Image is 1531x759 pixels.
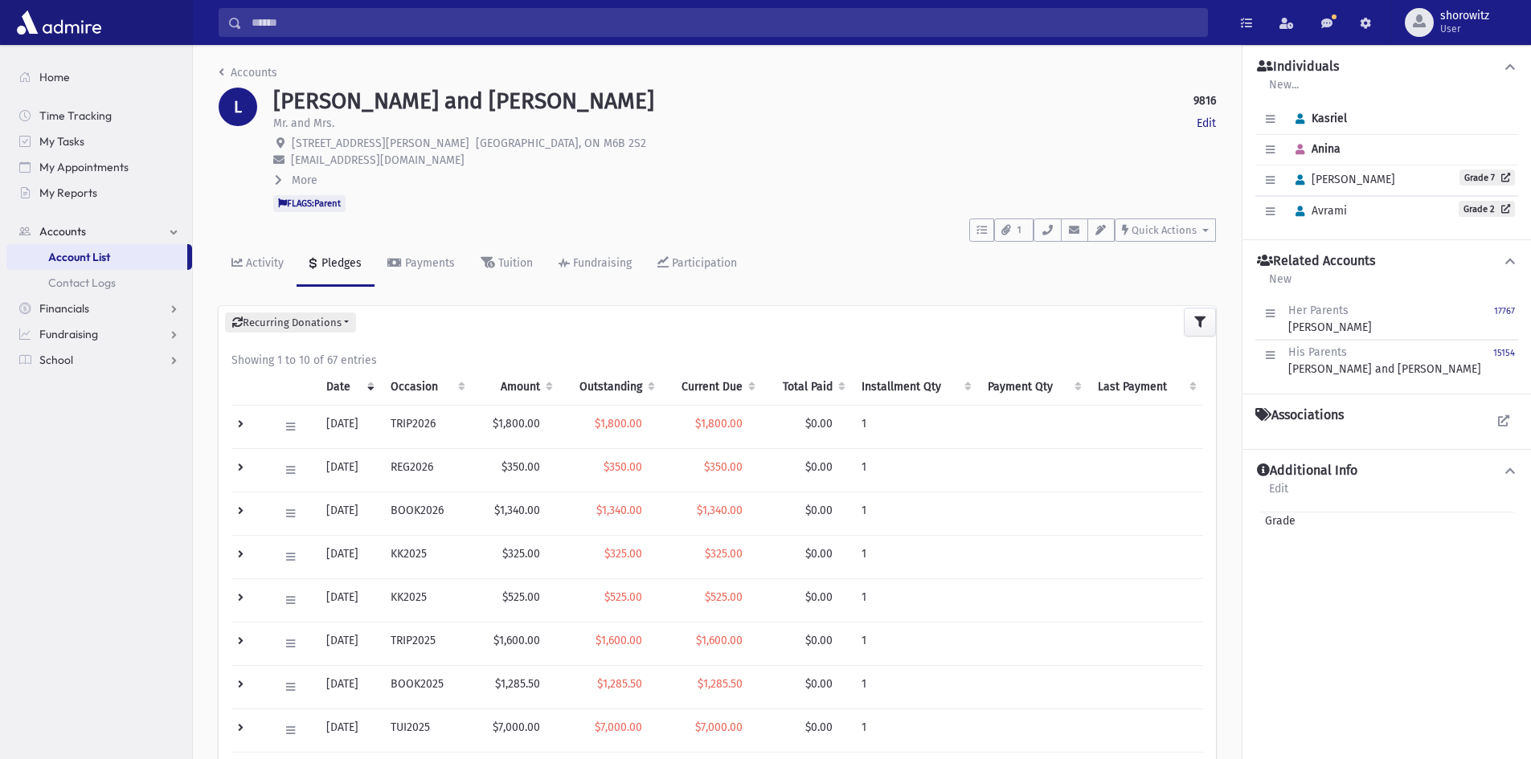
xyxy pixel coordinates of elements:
div: Pledges [318,256,362,270]
td: BOOK2025 [381,666,472,709]
td: 1 [852,622,978,666]
span: $325.00 [604,547,642,561]
td: 1 [852,666,978,709]
button: Quick Actions [1115,218,1216,242]
h4: Related Accounts [1257,253,1375,270]
td: $525.00 [472,579,559,622]
span: Quick Actions [1132,224,1197,236]
td: TUI2025 [381,709,472,753]
a: Fundraising [6,321,192,347]
button: Additional Info [1255,463,1518,479]
strong: 9816 [1193,92,1216,109]
span: His Parents [1288,345,1347,359]
td: $1,600.00 [472,622,559,666]
span: $1,285.50 [597,677,642,691]
div: Payments [402,256,455,270]
a: Edit [1268,479,1289,508]
a: Contact Logs [6,270,192,296]
div: [PERSON_NAME] and [PERSON_NAME] [1288,344,1481,377]
td: [DATE] [317,622,381,666]
div: Activity [243,256,284,270]
span: $1,340.00 [697,504,743,517]
span: More [292,173,317,187]
span: $0.00 [805,547,833,561]
span: School [39,353,73,367]
span: Her Parents [1288,304,1349,317]
td: 1 [852,406,978,449]
span: Time Tracking [39,108,112,123]
a: Participation [645,242,750,287]
span: $0.00 [805,677,833,691]
a: Grade 7 [1459,169,1515,186]
td: 1 [852,536,978,579]
span: $0.00 [805,504,833,517]
th: Installment Qty: activate to sort column ascending [852,369,978,406]
td: BOOK2026 [381,492,472,536]
a: My Reports [6,180,192,206]
h4: Individuals [1257,59,1339,75]
span: Anina [1288,142,1341,156]
span: $0.00 [805,634,833,647]
a: My Appointments [6,154,192,180]
span: $1,800.00 [695,417,743,431]
td: $1,340.00 [472,492,559,536]
button: Recurring Donations [225,312,356,333]
nav: breadcrumb [219,64,277,88]
th: Amount: activate to sort column ascending [472,369,559,406]
td: KK2025 [381,579,472,622]
span: Home [39,70,70,84]
div: [PERSON_NAME] [1288,302,1372,336]
a: Edit [1197,115,1216,132]
a: Grade 2 [1459,201,1515,217]
span: $1,800.00 [595,417,642,431]
span: Account List [48,250,110,264]
span: [STREET_ADDRESS][PERSON_NAME] [292,137,469,150]
h4: Associations [1255,407,1344,423]
td: KK2025 [381,536,472,579]
td: $1,285.50 [472,666,559,709]
a: New [1268,270,1292,299]
span: User [1440,22,1489,35]
td: [DATE] [317,579,381,622]
td: TRIP2025 [381,622,472,666]
h4: Additional Info [1257,463,1357,479]
span: [PERSON_NAME] [1288,173,1395,186]
span: $525.00 [705,590,743,604]
span: FLAGS:Parent [273,195,346,211]
a: Account List [6,244,187,270]
td: 1 [852,492,978,536]
a: Home [6,64,192,90]
span: My Reports [39,186,97,200]
span: $0.00 [805,460,833,474]
span: $1,285.50 [698,677,743,691]
div: Fundraising [570,256,632,270]
span: $325.00 [705,547,743,561]
span: Fundraising [39,327,98,341]
a: Activity [219,242,297,287]
td: [DATE] [317,666,381,709]
td: [DATE] [317,536,381,579]
a: Fundraising [546,242,645,287]
a: Tuition [468,242,546,287]
span: Kasriel [1288,112,1347,125]
small: 17767 [1494,306,1515,316]
a: Accounts [6,218,192,244]
a: Accounts [219,66,277,80]
span: My Appointments [39,160,129,174]
a: New... [1268,75,1300,104]
span: $1,600.00 [696,634,743,647]
th: Occasion : activate to sort column ascending [381,369,472,406]
a: Payments [375,242,468,287]
span: $7,000.00 [695,720,743,734]
td: 1 [852,449,978,492]
th: Outstanding: activate to sort column ascending [559,369,661,406]
th: Payment Qty: activate to sort column ascending [978,369,1088,406]
span: Contact Logs [48,275,116,290]
th: Total Paid: activate to sort column ascending [762,369,852,406]
span: $0.00 [805,590,833,604]
td: 1 [852,709,978,753]
button: Related Accounts [1255,253,1518,270]
a: My Tasks [6,129,192,154]
span: $350.00 [604,460,642,474]
span: $7,000.00 [595,720,642,734]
